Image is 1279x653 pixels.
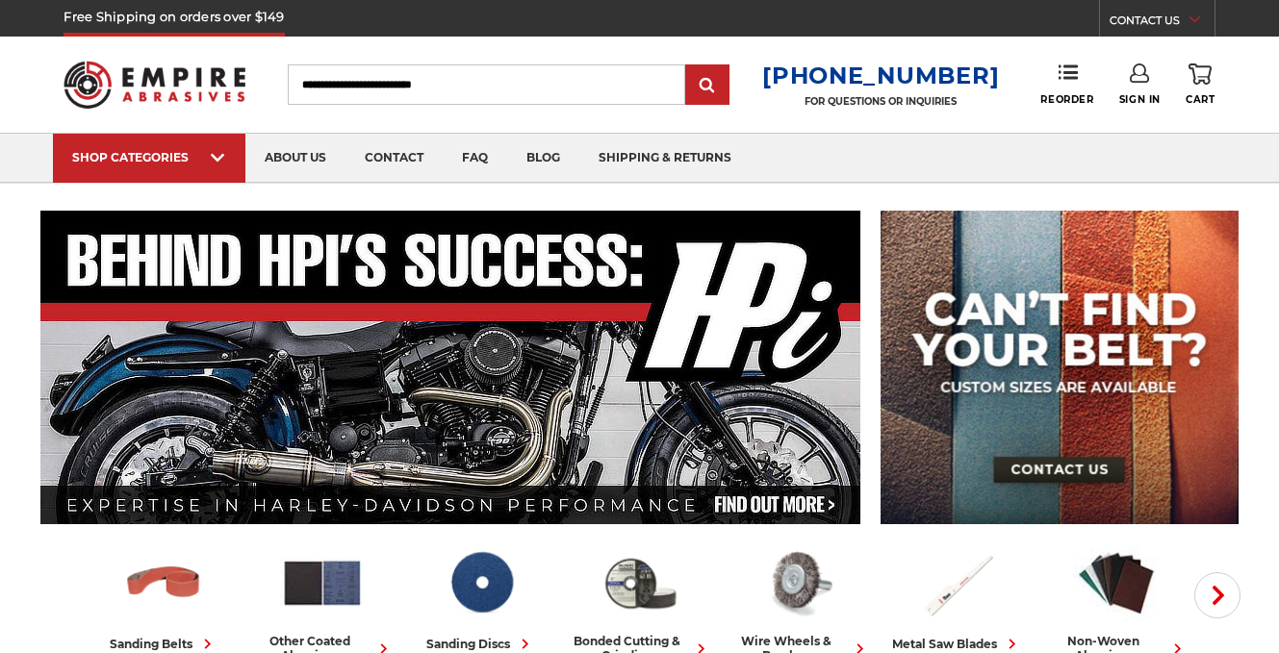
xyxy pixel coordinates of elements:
[1074,541,1159,624] img: Non-woven Abrasives
[121,541,206,624] img: Sanding Belts
[280,541,365,624] img: Other Coated Abrasives
[1040,93,1093,106] span: Reorder
[72,150,226,164] div: SHOP CATEGORIES
[245,134,345,183] a: about us
[1119,93,1161,106] span: Sign In
[598,541,682,624] img: Bonded Cutting & Grinding
[1186,63,1215,106] a: Cart
[439,541,524,624] img: Sanding Discs
[64,49,245,120] img: Empire Abrasives
[345,134,443,183] a: contact
[762,62,999,89] a: [PHONE_NUMBER]
[915,541,1000,624] img: Metal Saw Blades
[762,95,999,108] p: FOR QUESTIONS OR INQUIRIES
[579,134,751,183] a: shipping & returns
[40,211,861,524] img: Banner for an interview featuring Horsepower Inc who makes Harley performance upgrades featured o...
[1186,93,1215,106] span: Cart
[881,211,1239,524] img: promo banner for custom belts.
[1040,63,1093,105] a: Reorder
[443,134,507,183] a: faq
[1110,10,1215,37] a: CONTACT US
[756,541,841,624] img: Wire Wheels & Brushes
[1194,572,1241,618] button: Next
[507,134,579,183] a: blog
